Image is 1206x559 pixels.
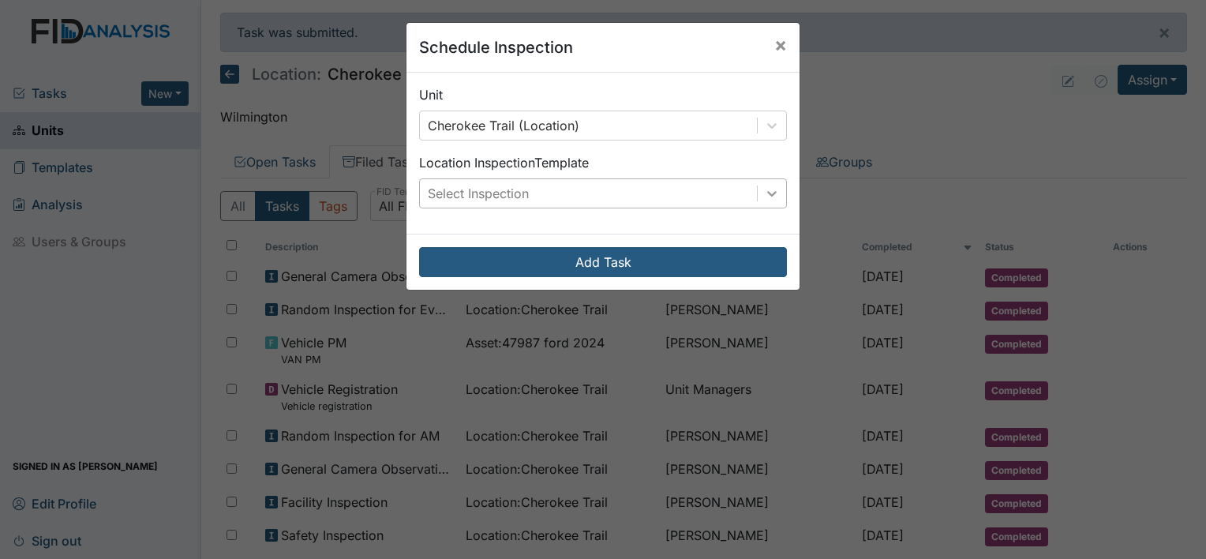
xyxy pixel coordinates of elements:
[419,36,573,59] h5: Schedule Inspection
[419,247,787,277] button: Add Task
[428,184,529,203] div: Select Inspection
[419,85,443,104] label: Unit
[762,23,800,67] button: Close
[419,153,589,172] label: Location Inspection Template
[774,33,787,56] span: ×
[428,116,579,135] div: Cherokee Trail (Location)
